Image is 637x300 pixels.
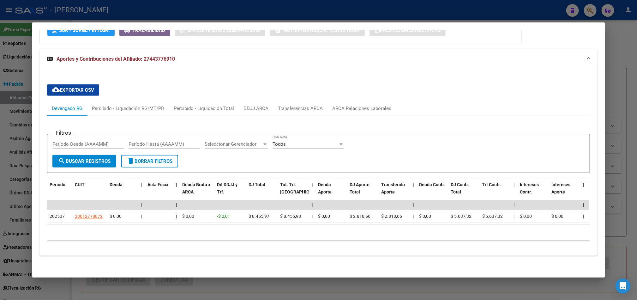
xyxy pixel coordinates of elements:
span: $ 0,00 [520,214,532,219]
span: SUR / SURGE / INTEGR. [59,28,110,33]
span: Todos [273,141,286,147]
mat-expansion-panel-header: Aportes y Contribuciones del Afiliado: 27443776910 [39,49,598,69]
datatable-header-cell: DJ Total [246,178,278,206]
div: Devengado RG [52,105,82,112]
span: | [583,214,584,219]
span: DJ Aporte Total [350,182,370,194]
span: $ 8.455,97 [249,214,269,219]
span: Aportes y Contribuciones del Afiliado: 27443776910 [57,56,175,62]
span: | [176,214,177,219]
button: Not. Internacion / Censo Hosp. [270,24,365,36]
button: Trazabilidad [119,24,170,36]
span: | [514,214,515,219]
datatable-header-cell: CUIT [72,178,107,206]
span: $ 5.637,32 [451,214,472,219]
button: SUR / SURGE / INTEGR. [47,24,115,36]
span: | [514,202,515,207]
mat-icon: delete [127,157,135,165]
button: Sin Certificado Discapacidad [175,24,265,36]
span: 202507 [50,214,65,219]
span: | [176,202,177,207]
datatable-header-cell: DJ Contr. Total [448,178,480,206]
datatable-header-cell: | [410,178,417,206]
span: 30612778872 [75,214,103,219]
span: | [312,202,313,207]
datatable-header-cell: Transferido Aporte [379,178,410,206]
span: Transferido Aporte [381,182,405,194]
span: Trf Contr. [482,182,501,187]
span: | [312,182,313,187]
span: -$ 0,01 [217,214,230,219]
span: | [514,182,515,187]
datatable-header-cell: | [173,178,180,206]
div: Open Intercom Messenger [616,279,631,294]
span: Acta Fisca. [147,182,170,187]
span: Deuda [110,182,123,187]
datatable-header-cell: Deuda Contr. [417,178,448,206]
span: Período [50,182,65,187]
div: Aportes y Contribuciones del Afiliado: 27443776910 [39,69,598,256]
datatable-header-cell: | [581,178,587,206]
span: Prestaciones Auditadas [380,28,441,33]
datatable-header-cell: Intereses Aporte [549,178,581,206]
h3: Filtros [52,129,74,136]
span: Exportar CSV [52,87,94,93]
datatable-header-cell: Deuda [107,178,139,206]
span: Deuda Bruta x ARCA [182,182,210,194]
span: CUIT [75,182,85,187]
span: Buscar Registros [58,158,111,164]
datatable-header-cell: Tot. Trf. Bruto [278,178,309,206]
span: Seleccionar Gerenciador [205,141,262,147]
span: | [141,214,142,219]
datatable-header-cell: | [511,178,518,206]
span: | [413,214,414,219]
button: Buscar Registros [52,155,116,168]
span: $ 0,00 [318,214,330,219]
span: $ 0,00 [419,214,431,219]
div: Transferencias ARCA [278,105,323,112]
button: Borrar Filtros [121,155,178,168]
span: Deuda Aporte [318,182,332,194]
span: | [312,214,313,219]
div: Percibido - Liquidación RG/MT/PD [92,105,164,112]
mat-icon: search [58,157,66,165]
span: Intereses Aporte [552,182,571,194]
span: $ 0,00 [110,214,122,219]
datatable-header-cell: | [139,178,145,206]
span: | [141,202,142,207]
span: | [583,182,585,187]
span: $ 5.637,32 [482,214,503,219]
datatable-header-cell: Deuda Aporte [315,178,347,206]
span: $ 0,00 [552,214,564,219]
datatable-header-cell: Trf Contr. [480,178,511,206]
datatable-header-cell: | [309,178,315,206]
datatable-header-cell: Dif DDJJ y Trf. [214,178,246,206]
span: $ 2.818,66 [350,214,370,219]
button: Exportar CSV [47,84,99,96]
datatable-header-cell: Acta Fisca. [145,178,173,206]
span: $ 8.455,98 [280,214,301,219]
datatable-header-cell: Deuda Bruta x ARCA [180,178,214,206]
span: DJ Contr. Total [451,182,469,194]
span: | [583,202,585,207]
span: Sin Certificado Discapacidad [187,28,260,33]
div: DDJJ ARCA [243,105,268,112]
span: | [413,202,414,207]
span: Intereses Contr. [520,182,539,194]
div: Percibido - Liquidación Total [174,105,234,112]
span: Dif DDJJ y Trf. [217,182,237,194]
span: | [413,182,414,187]
span: DJ Total [249,182,265,187]
div: ARCA Relaciones Laborales [332,105,391,112]
datatable-header-cell: Intereses Contr. [518,178,549,206]
span: | [141,182,142,187]
span: Borrar Filtros [127,158,172,164]
span: Deuda Contr. [419,182,445,187]
span: | [176,182,177,187]
span: $ 2.818,66 [381,214,402,219]
mat-icon: cloud_download [52,86,60,94]
span: Not. Internacion / Censo Hosp. [284,28,360,33]
datatable-header-cell: DJ Aporte Total [347,178,379,206]
datatable-header-cell: Período [47,178,72,206]
datatable-header-cell: Contr. Empresa [587,178,619,206]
